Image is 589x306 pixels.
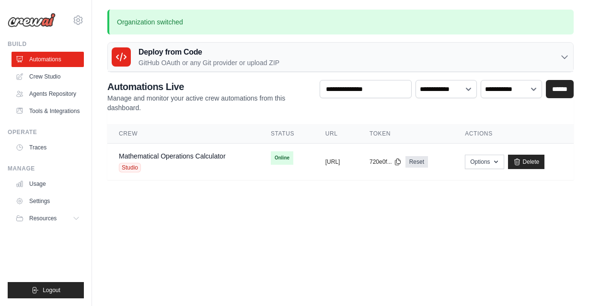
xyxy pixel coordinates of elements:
div: Operate [8,128,84,136]
a: Automations [12,52,84,67]
span: Studio [119,163,141,172]
a: Delete [508,155,545,169]
th: Token [358,124,453,144]
a: Mathematical Operations Calculator [119,152,226,160]
h2: Automations Live [107,80,312,93]
a: Agents Repository [12,86,84,102]
a: Crew Studio [12,69,84,84]
a: Settings [12,193,84,209]
th: Status [259,124,314,144]
span: Resources [29,215,57,222]
div: Build [8,40,84,48]
button: 720e0f... [370,158,402,166]
div: Manage [8,165,84,172]
span: Online [271,151,293,165]
span: Logout [43,286,60,294]
th: Actions [453,124,574,144]
button: Logout [8,282,84,298]
p: Manage and monitor your active crew automations from this dashboard. [107,93,312,113]
p: Organization switched [107,10,574,34]
img: Logo [8,13,56,27]
a: Reset [405,156,428,168]
a: Traces [12,140,84,155]
h3: Deploy from Code [139,46,279,58]
button: Options [465,155,504,169]
th: URL [314,124,358,144]
p: GitHub OAuth or any Git provider or upload ZIP [139,58,279,68]
a: Tools & Integrations [12,103,84,119]
button: Resources [12,211,84,226]
a: Usage [12,176,84,192]
th: Crew [107,124,259,144]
